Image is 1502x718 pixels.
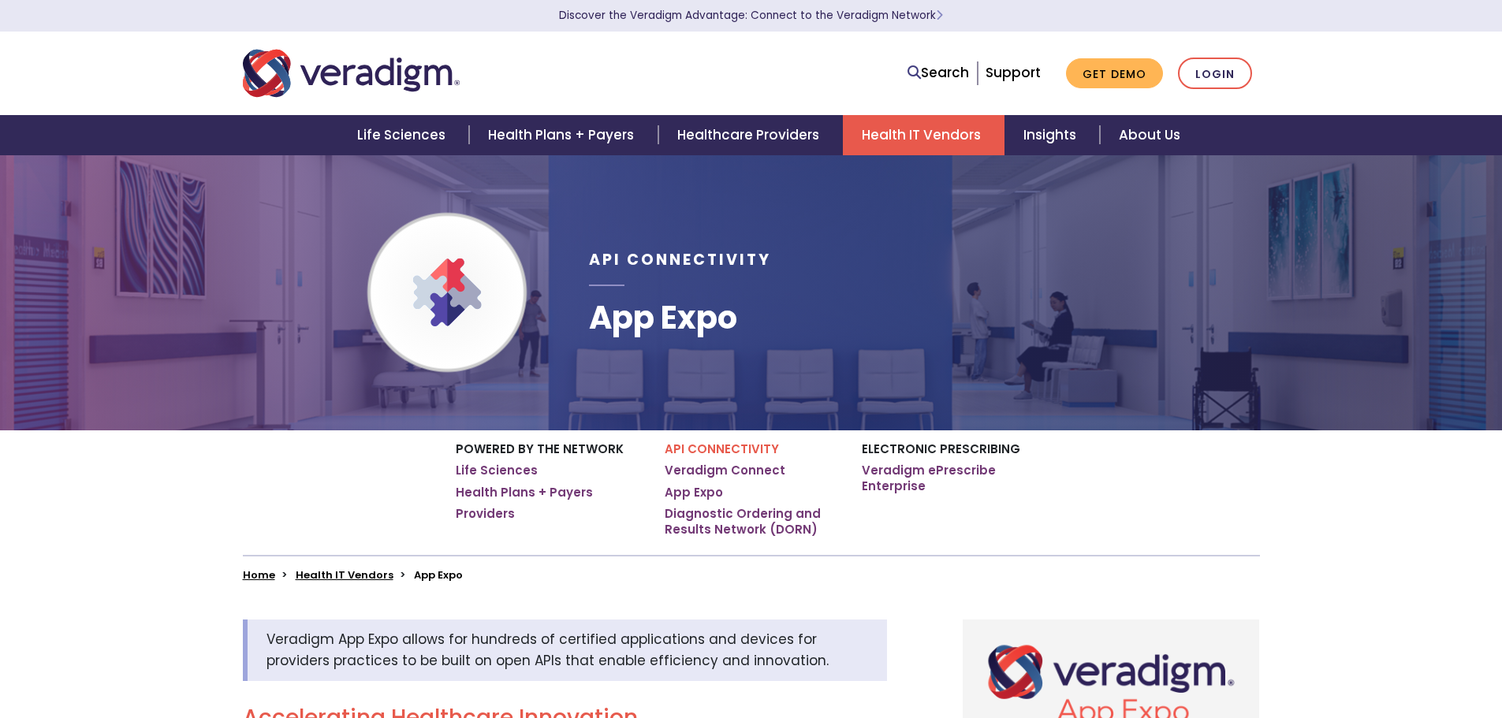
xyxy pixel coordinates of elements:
img: Veradigm logo [243,47,460,99]
a: App Expo [665,485,723,500]
span: API Connectivity [589,249,771,270]
a: Life Sciences [456,463,538,478]
a: Get Demo [1066,58,1163,89]
a: Health Plans + Payers [469,115,658,155]
a: Health IT Vendors [843,115,1004,155]
span: Veradigm App Expo allows for hundreds of certified applications and devices for providers practic... [266,630,829,670]
h1: App Expo [589,299,771,337]
a: Veradigm Connect [665,463,785,478]
a: Healthcare Providers [658,115,843,155]
a: Login [1178,58,1252,90]
a: Diagnostic Ordering and Results Network (DORN) [665,506,838,537]
span: Learn More [936,8,943,23]
a: Providers [456,506,515,522]
a: Insights [1004,115,1100,155]
a: Discover the Veradigm Advantage: Connect to the Veradigm NetworkLearn More [559,8,943,23]
a: Health Plans + Payers [456,485,593,500]
a: About Us [1100,115,1199,155]
a: Health IT Vendors [296,567,393,582]
a: Veradigm ePrescribe Enterprise [862,463,1047,493]
a: Search [908,62,969,84]
a: Support [986,63,1041,82]
a: Life Sciences [338,115,469,155]
a: Home [243,567,275,582]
